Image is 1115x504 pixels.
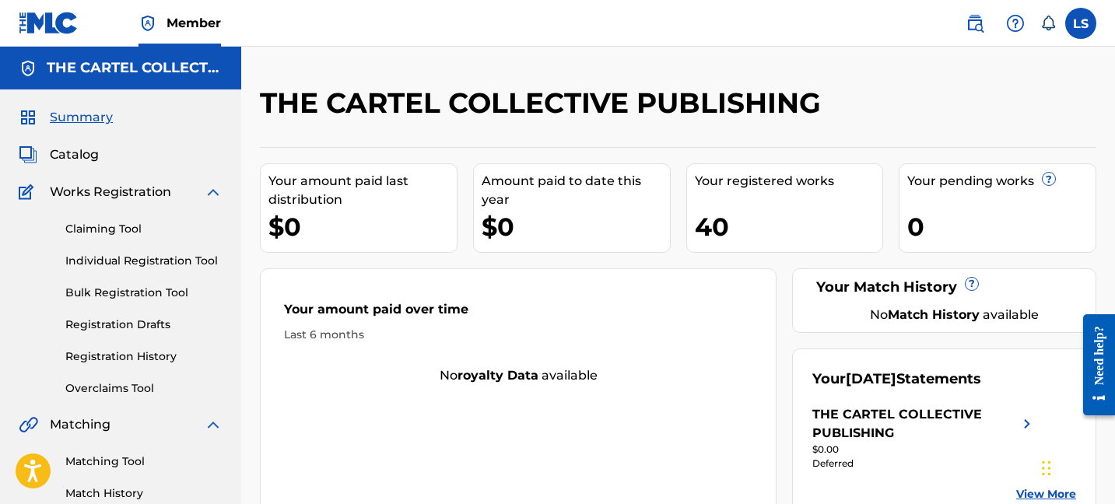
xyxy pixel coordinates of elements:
[19,145,37,164] img: Catalog
[1065,8,1096,39] div: User Menu
[65,348,223,365] a: Registration History
[167,14,221,32] span: Member
[50,145,99,164] span: Catalog
[19,145,99,164] a: CatalogCatalog
[47,59,223,77] h5: THE CARTEL COLLECTIVE PUBLISHING
[1037,429,1115,504] iframe: Chat Widget
[812,277,1076,298] div: Your Match History
[1043,173,1055,185] span: ?
[812,457,1036,471] div: Deferred
[812,405,1018,443] div: THE CARTEL COLLECTIVE PUBLISHING
[832,306,1076,324] div: No available
[19,108,113,127] a: SummarySummary
[812,405,1036,471] a: THE CARTEL COLLECTIVE PUBLISHINGright chevron icon$0.00Deferred
[907,172,1096,191] div: Your pending works
[268,209,457,244] div: $0
[284,300,752,327] div: Your amount paid over time
[284,327,752,343] div: Last 6 months
[50,108,113,127] span: Summary
[812,443,1036,457] div: $0.00
[50,183,171,201] span: Works Registration
[846,370,896,387] span: [DATE]
[458,368,538,383] strong: royalty data
[65,380,223,397] a: Overclaims Tool
[50,415,110,434] span: Matching
[204,183,223,201] img: expand
[261,366,776,385] div: No available
[959,8,991,39] a: Public Search
[19,415,38,434] img: Matching
[812,369,981,390] div: Your Statements
[1006,14,1025,33] img: help
[65,453,223,470] a: Matching Tool
[204,415,223,434] img: expand
[65,221,223,237] a: Claiming Tool
[695,209,883,244] div: 40
[482,172,670,209] div: Amount paid to date this year
[695,172,883,191] div: Your registered works
[1000,8,1031,39] div: Help
[268,172,457,209] div: Your amount paid last distribution
[65,485,223,502] a: Match History
[966,278,978,290] span: ?
[888,307,980,322] strong: Match History
[1016,486,1076,502] a: View More
[65,317,223,333] a: Registration Drafts
[1071,303,1115,428] iframe: Resource Center
[966,14,984,33] img: search
[65,285,223,301] a: Bulk Registration Tool
[19,12,79,34] img: MLC Logo
[19,183,39,201] img: Works Registration
[19,59,37,78] img: Accounts
[482,209,670,244] div: $0
[1040,16,1056,31] div: Notifications
[138,14,157,33] img: Top Rightsholder
[907,209,1096,244] div: 0
[1018,405,1036,443] img: right chevron icon
[65,253,223,269] a: Individual Registration Tool
[260,86,829,121] h2: THE CARTEL COLLECTIVE PUBLISHING
[1042,445,1051,492] div: Drag
[19,108,37,127] img: Summary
